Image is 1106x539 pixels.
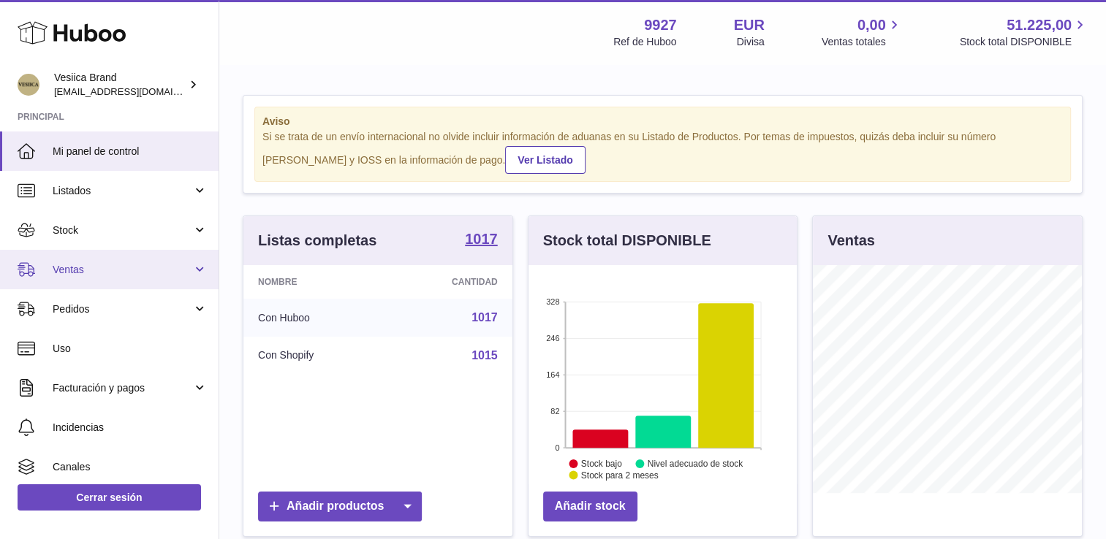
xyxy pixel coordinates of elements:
text: 0 [555,443,559,452]
span: 0,00 [857,15,886,35]
span: Incidencias [53,421,208,435]
text: 328 [546,297,559,306]
div: Si se trata de un envío internacional no olvide incluir información de aduanas en su Listado de P... [262,130,1063,174]
strong: 9927 [644,15,677,35]
div: Divisa [737,35,765,49]
text: 246 [546,334,559,343]
span: Uso [53,342,208,356]
span: Listados [53,184,192,198]
h3: Listas completas [258,231,376,251]
td: Con Huboo [243,299,386,337]
strong: EUR [734,15,765,35]
a: Añadir stock [543,492,637,521]
h3: Ventas [827,231,874,251]
a: 1015 [471,349,498,362]
h3: Stock total DISPONIBLE [543,231,711,251]
span: Pedidos [53,302,192,316]
a: Ver Listado [505,146,585,174]
div: Ref de Huboo [613,35,676,49]
strong: 1017 [465,232,498,246]
th: Cantidad [386,265,512,299]
text: 164 [546,370,559,379]
span: Stock total DISPONIBLE [960,35,1088,49]
span: Facturación y pagos [53,381,192,395]
text: Nivel adecuado de stock [648,459,744,469]
text: Stock bajo [581,459,622,469]
text: 82 [550,407,559,416]
span: Mi panel de control [53,145,208,158]
span: Canales [53,460,208,474]
a: 1017 [471,311,498,324]
span: Ventas totales [822,35,903,49]
span: [EMAIL_ADDRESS][DOMAIN_NAME] [54,85,215,97]
span: 51.225,00 [1007,15,1072,35]
th: Nombre [243,265,386,299]
img: logistic@vesiica.com [18,74,39,96]
a: 0,00 Ventas totales [822,15,903,49]
a: Añadir productos [258,492,422,521]
a: 1017 [465,232,498,249]
a: 51.225,00 Stock total DISPONIBLE [960,15,1088,49]
span: Ventas [53,263,192,277]
text: Stock para 2 meses [581,470,659,481]
span: Stock [53,223,192,237]
a: Cerrar sesión [18,484,201,511]
div: Vesiica Brand [54,71,186,99]
td: Con Shopify [243,337,386,375]
strong: Aviso [262,115,1063,129]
